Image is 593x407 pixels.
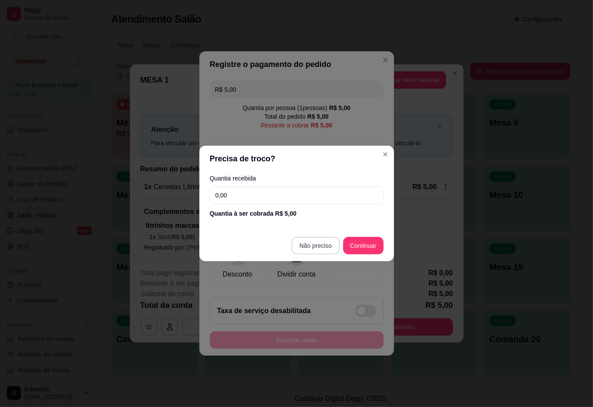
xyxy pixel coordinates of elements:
[292,237,340,254] button: Não preciso
[199,146,394,172] header: Precisa de troco?
[343,237,384,254] button: Continuar
[378,147,392,161] button: Close
[210,209,384,218] div: Quantia à ser cobrada R$ 5,00
[210,175,384,181] label: Quantia recebida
